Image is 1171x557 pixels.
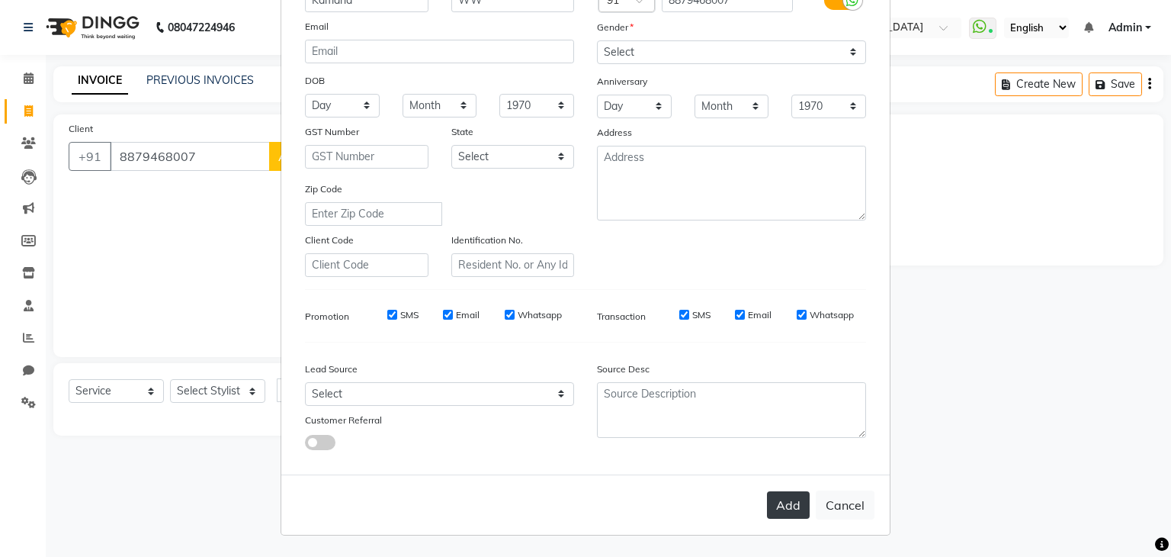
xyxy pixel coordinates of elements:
input: Email [305,40,574,63]
input: GST Number [305,145,428,169]
label: Source Desc [597,362,650,376]
label: Client Code [305,233,354,247]
label: SMS [400,308,419,322]
label: Identification No. [451,233,523,247]
label: Whatsapp [810,308,854,322]
input: Client Code [305,253,428,277]
label: Zip Code [305,182,342,196]
label: Email [456,308,480,322]
label: Address [597,126,632,140]
label: Transaction [597,310,646,324]
button: Cancel [816,491,874,520]
label: Gender [597,21,634,34]
label: Whatsapp [518,308,562,322]
label: Lead Source [305,362,358,376]
label: Email [748,308,772,322]
label: DOB [305,74,325,88]
button: Add [767,491,810,519]
label: Customer Referral [305,414,382,427]
label: Email [305,20,329,34]
label: Anniversary [597,75,647,89]
label: Promotion [305,310,349,324]
label: GST Number [305,125,359,139]
label: SMS [692,308,711,322]
label: State [451,125,473,139]
input: Resident No. or Any Id [451,253,575,277]
input: Enter Zip Code [305,202,442,226]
